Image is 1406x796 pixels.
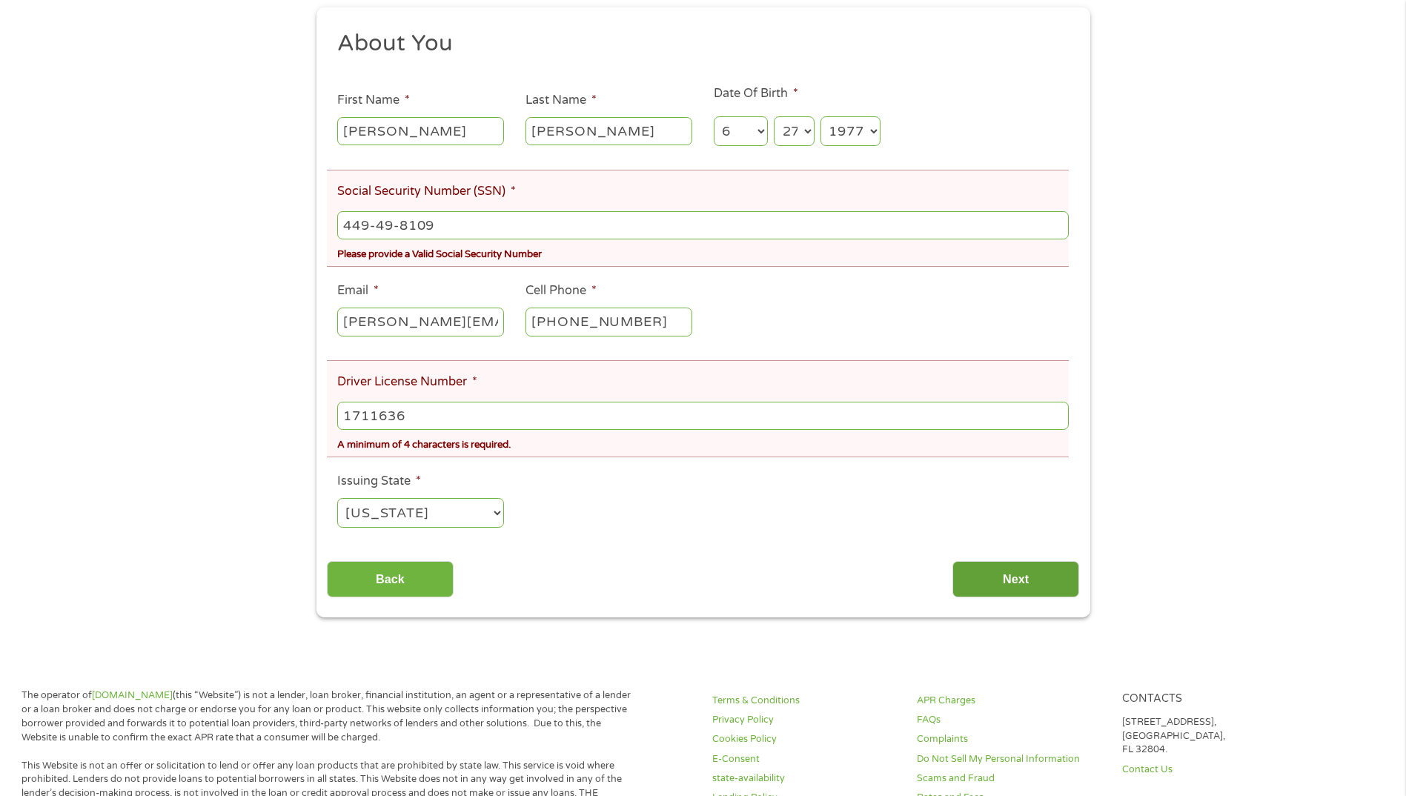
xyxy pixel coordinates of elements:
a: Do Not Sell My Personal Information [917,752,1104,766]
h2: About You [337,29,1058,59]
a: E-Consent [712,752,899,766]
label: Cell Phone [525,283,597,299]
a: Privacy Policy [712,713,899,727]
label: First Name [337,93,410,108]
div: Please provide a Valid Social Security Number [337,242,1068,262]
input: Smith [525,117,692,145]
a: FAQs [917,713,1104,727]
label: Email [337,283,379,299]
a: Contact Us [1122,763,1309,777]
input: (541) 754-3010 [525,308,692,336]
label: Issuing State [337,474,421,489]
a: APR Charges [917,694,1104,708]
label: Last Name [525,93,597,108]
a: state-availability [712,772,899,786]
a: [DOMAIN_NAME] [92,689,173,701]
input: john@gmail.com [337,308,504,336]
p: [STREET_ADDRESS], [GEOGRAPHIC_DATA], FL 32804. [1122,715,1309,757]
input: John [337,117,504,145]
label: Social Security Number (SSN) [337,184,516,199]
label: Driver License Number [337,374,477,390]
div: A minimum of 4 characters is required. [337,433,1068,453]
input: Next [952,561,1079,597]
h4: Contacts [1122,692,1309,706]
input: 078-05-1120 [337,211,1068,239]
input: Back [327,561,454,597]
p: The operator of (this “Website”) is not a lender, loan broker, financial institution, an agent or... [21,689,637,745]
a: Scams and Fraud [917,772,1104,786]
a: Cookies Policy [712,732,899,746]
a: Terms & Conditions [712,694,899,708]
a: Complaints [917,732,1104,746]
label: Date Of Birth [714,86,798,102]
